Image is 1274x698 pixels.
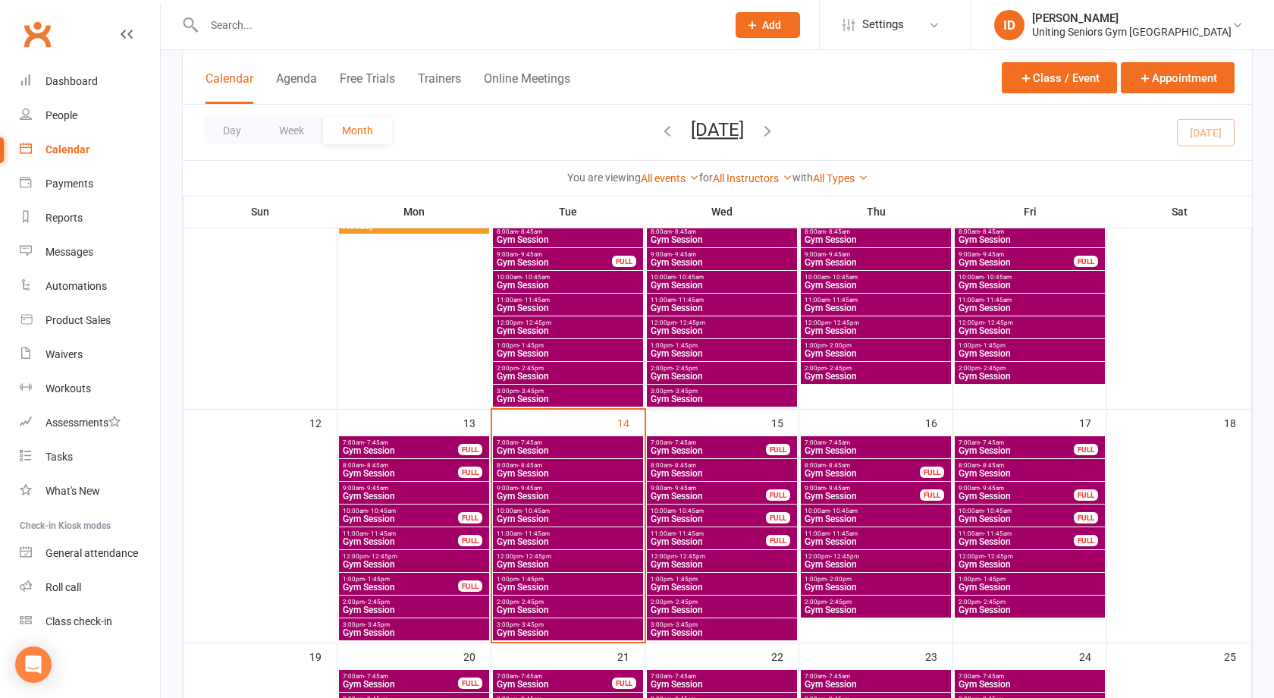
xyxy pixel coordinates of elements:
th: Mon [337,196,491,228]
span: Gym Session [804,514,948,523]
span: - 10:45am [676,508,704,514]
span: Gym Session [342,514,459,523]
div: ID [994,10,1025,40]
span: 8:00am [650,228,794,235]
button: Calendar [206,71,253,104]
span: 7:00am [496,439,640,446]
span: 8:00am [650,462,794,469]
span: - 3:45pm [519,388,544,395]
span: - 12:45pm [522,553,551,560]
div: 12 [309,410,337,435]
span: - 2:45pm [827,365,852,372]
a: Waivers [20,338,160,372]
span: Gym Session [496,258,613,267]
div: FULL [1074,444,1098,455]
span: - 7:45am [826,439,850,446]
a: All Types [813,172,868,184]
button: Class / Event [1002,62,1117,93]
span: Gym Session [804,492,921,501]
span: Gym Session [804,537,948,546]
span: 1:00pm [804,576,948,583]
span: Gym Session [342,605,486,615]
span: - 8:45am [518,462,542,469]
span: Gym Session [958,469,1102,478]
span: - 2:45pm [519,599,544,605]
span: 10:00am [342,508,459,514]
span: 1:00pm [496,576,640,583]
span: Gym Session [496,560,640,569]
span: Gym Session [496,235,640,244]
a: Assessments [20,406,160,440]
a: General attendance kiosk mode [20,536,160,571]
span: 2:00pm [804,599,948,605]
div: Product Sales [45,314,111,326]
a: Reports [20,201,160,235]
span: Gym Session [650,349,794,358]
span: 1:00pm [958,342,1102,349]
span: - 10:45am [830,508,858,514]
span: Gym Session [958,349,1102,358]
span: - 10:45am [984,508,1012,514]
span: Gym Session [342,560,486,569]
span: Gym Session [342,537,459,546]
span: 9:00am [958,485,1075,492]
div: FULL [766,444,790,455]
a: Workouts [20,372,160,406]
button: Week [260,117,323,144]
span: Gym Session [804,326,948,335]
span: Gym Session [804,560,948,569]
span: 9:00am [958,251,1075,258]
span: - 9:45am [826,251,850,258]
span: Gym Session [804,258,948,267]
span: Gym Session [958,605,1102,615]
a: All events [641,172,699,184]
div: FULL [1074,256,1098,267]
div: FULL [920,489,944,501]
span: 11:00am [958,530,1075,537]
span: Gym Session [496,446,640,455]
span: 1:00pm [496,342,640,349]
span: Gym Session [496,349,640,358]
th: Wed [645,196,799,228]
button: Trainers [418,71,461,104]
span: Gym Session [958,446,1075,455]
div: FULL [458,444,482,455]
span: Gym Session [496,514,640,523]
a: Calendar [20,133,160,167]
span: Gym Session [650,372,794,381]
span: - 1:45pm [519,576,544,583]
span: 10:00am [804,274,948,281]
div: FULL [766,512,790,523]
span: - 1:45pm [673,576,698,583]
span: - 11:45am [368,530,396,537]
span: - 1:45pm [981,342,1006,349]
span: Settings [862,8,904,42]
span: - 2:45pm [673,599,698,605]
span: - 11:45am [522,297,550,303]
span: Gym Session [650,537,767,546]
span: 1:00pm [650,576,794,583]
span: - 12:45pm [676,553,705,560]
span: Gym Session [804,349,948,358]
span: 3:00pm [496,388,640,395]
span: - 7:45am [518,439,542,446]
span: 9:00am [804,485,921,492]
span: - 11:45am [830,297,858,303]
a: Roll call [20,571,160,605]
span: - 8:45am [672,462,696,469]
span: - 10:45am [830,274,858,281]
span: - 2:45pm [827,599,852,605]
span: 9:00am [496,251,613,258]
span: Gym Session [958,560,1102,569]
span: - 1:45pm [365,576,390,583]
strong: for [699,171,713,184]
span: Add [762,19,781,31]
span: Gym Session [342,446,459,455]
span: - 11:45am [676,297,704,303]
a: Class kiosk mode [20,605,160,639]
span: 12:00pm [342,553,486,560]
span: 11:00am [958,297,1102,303]
span: - 3:45pm [673,388,698,395]
input: Search... [199,14,716,36]
a: Automations [20,269,160,303]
